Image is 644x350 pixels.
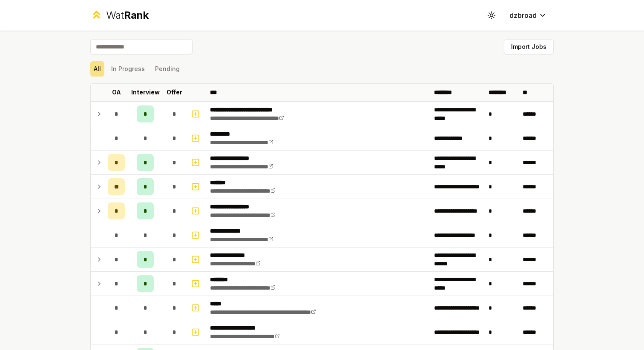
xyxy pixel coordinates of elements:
a: WatRank [90,9,149,22]
button: Import Jobs [504,39,554,54]
div: Wat [106,9,149,22]
button: Pending [152,61,183,77]
button: In Progress [108,61,148,77]
span: dzbroad [509,10,537,20]
p: Interview [131,88,160,97]
button: All [90,61,104,77]
p: OA [112,88,121,97]
span: Rank [124,9,149,21]
p: Offer [167,88,182,97]
button: dzbroad [503,8,554,23]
